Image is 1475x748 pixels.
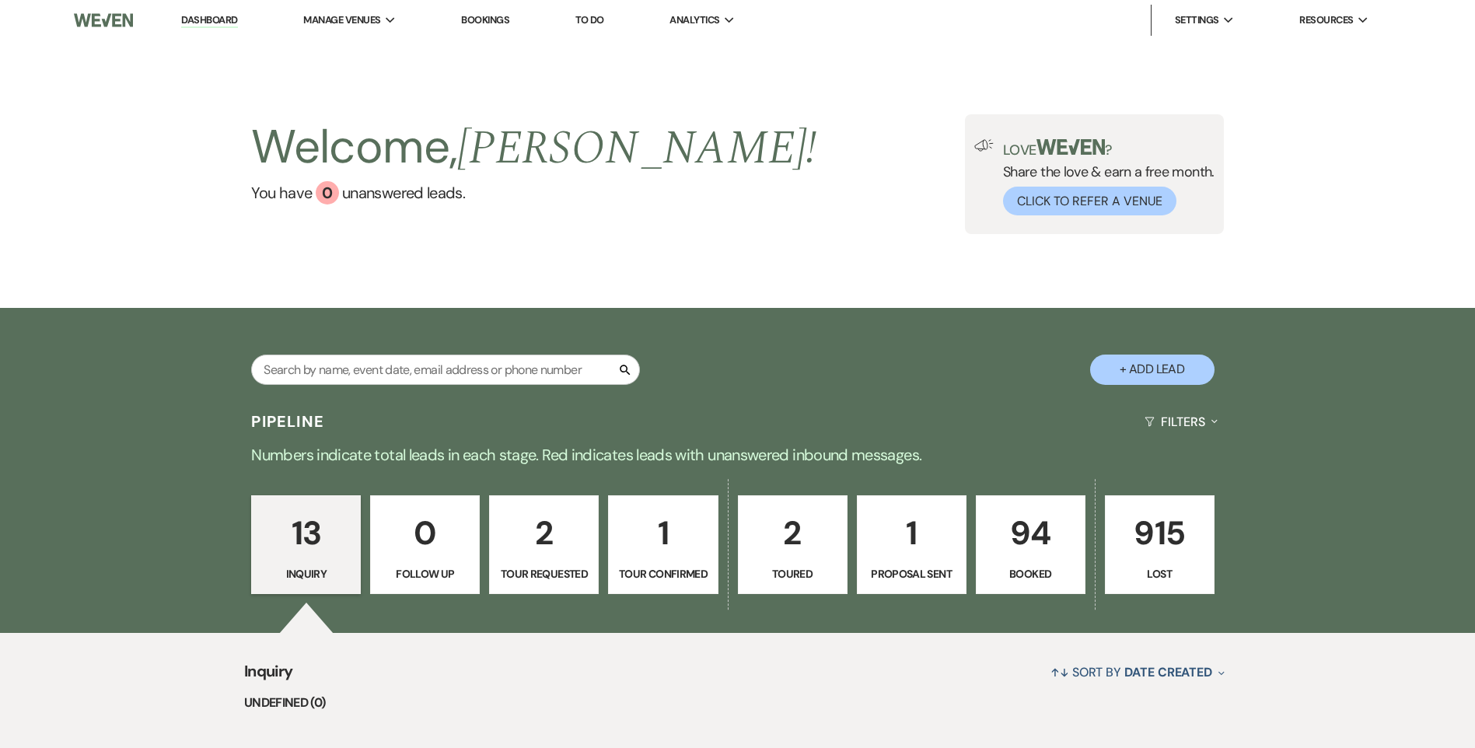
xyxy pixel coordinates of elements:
[251,114,816,181] h2: Welcome,
[251,181,816,204] a: You have 0 unanswered leads.
[748,507,837,559] p: 2
[251,411,324,432] h3: Pipeline
[867,565,956,582] p: Proposal Sent
[489,495,599,595] a: 2Tour Requested
[1115,565,1204,582] p: Lost
[261,565,351,582] p: Inquiry
[251,495,361,595] a: 13Inquiry
[748,565,837,582] p: Toured
[1175,12,1219,28] span: Settings
[380,507,470,559] p: 0
[857,495,966,595] a: 1Proposal Sent
[316,181,339,204] div: 0
[1299,12,1353,28] span: Resources
[499,507,589,559] p: 2
[738,495,848,595] a: 2Toured
[1090,355,1215,385] button: + Add Lead
[244,659,293,693] span: Inquiry
[244,693,1231,713] li: undefined (0)
[575,13,604,26] a: To Do
[461,13,509,26] a: Bookings
[74,4,133,37] img: Weven Logo
[303,12,380,28] span: Manage Venues
[618,565,708,582] p: Tour Confirmed
[1044,652,1231,693] button: Sort By Date Created
[994,139,1215,215] div: Share the love & earn a free month.
[618,507,708,559] p: 1
[974,139,994,152] img: loud-speaker-illustration.svg
[178,442,1298,467] p: Numbers indicate total leads in each stage. Red indicates leads with unanswered inbound messages.
[499,565,589,582] p: Tour Requested
[1105,495,1215,595] a: 915Lost
[457,113,816,184] span: [PERSON_NAME] !
[986,565,1075,582] p: Booked
[1138,401,1223,442] button: Filters
[370,495,480,595] a: 0Follow Up
[1124,664,1212,680] span: Date Created
[251,355,640,385] input: Search by name, event date, email address or phone number
[1003,187,1176,215] button: Click to Refer a Venue
[867,507,956,559] p: 1
[181,13,237,28] a: Dashboard
[976,495,1085,595] a: 94Booked
[608,495,718,595] a: 1Tour Confirmed
[1115,507,1204,559] p: 915
[669,12,719,28] span: Analytics
[261,507,351,559] p: 13
[1036,139,1106,155] img: weven-logo-green.svg
[986,507,1075,559] p: 94
[1050,664,1069,680] span: ↑↓
[1003,139,1215,157] p: Love ?
[380,565,470,582] p: Follow Up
